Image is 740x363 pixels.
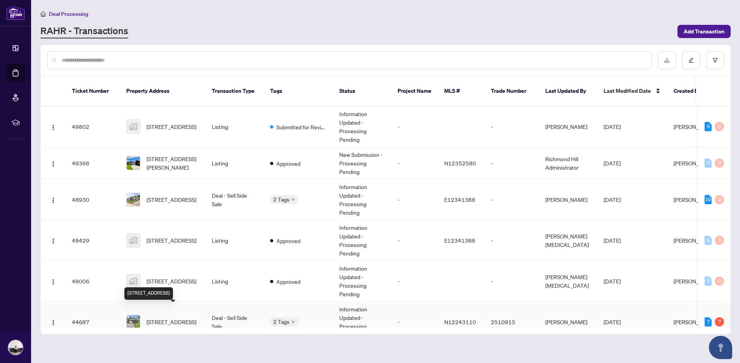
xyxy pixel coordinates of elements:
td: - [391,302,438,342]
td: - [391,220,438,261]
span: E12341388 [444,196,475,203]
span: [PERSON_NAME] [674,123,716,130]
span: Submitted for Review [276,123,327,131]
span: [PERSON_NAME] [674,196,716,203]
span: home [40,11,46,17]
div: 0 [715,158,724,168]
button: filter [706,51,724,69]
div: 7 [715,317,724,327]
span: [STREET_ADDRESS] [147,195,196,204]
div: 0 [705,236,712,245]
button: Open asap [709,336,732,359]
span: filter [712,57,718,63]
td: Richmond Hill Administrator [539,147,597,179]
th: Tags [264,76,333,106]
td: Deal - Sell Side Sale [206,179,264,220]
td: - [391,106,438,147]
th: Last Updated By [539,76,597,106]
img: Logo [50,161,56,167]
td: Listing [206,220,264,261]
td: 48006 [66,261,120,302]
span: [STREET_ADDRESS] [147,277,196,285]
span: edit [688,57,694,63]
td: 49366 [66,147,120,179]
div: [STREET_ADDRESS] [124,287,173,300]
div: 0 [715,122,724,131]
img: thumbnail-img [127,315,140,328]
th: Transaction Type [206,76,264,106]
div: 0 [705,158,712,168]
img: thumbnail-img [127,193,140,206]
span: [STREET_ADDRESS] [147,236,196,245]
th: Ticket Number [66,76,120,106]
a: RAHR - Transactions [40,24,128,38]
span: down [291,320,295,324]
span: [DATE] [604,196,621,203]
span: Approved [276,236,300,245]
th: MLS # [438,76,485,106]
span: 2 Tags [273,195,290,204]
img: Logo [50,238,56,244]
span: download [664,57,670,63]
span: [STREET_ADDRESS] [147,122,196,131]
td: Listing [206,106,264,147]
td: Information Updated - Processing Pending [333,220,391,261]
img: thumbnail-img [127,156,140,170]
span: [PERSON_NAME] [674,278,716,285]
td: - [485,147,539,179]
img: Profile Icon [8,340,23,355]
td: Information Updated - Processing Pending [333,302,391,342]
span: [DATE] [604,160,621,167]
td: 48930 [66,179,120,220]
td: New Submission - Processing Pending [333,147,391,179]
span: E12341388 [444,237,475,244]
span: [DATE] [604,237,621,244]
img: thumbnail-img [127,120,140,133]
span: [STREET_ADDRESS][PERSON_NAME] [147,155,199,172]
td: - [485,220,539,261]
td: [PERSON_NAME] [539,179,597,220]
td: Listing [206,261,264,302]
img: Logo [50,124,56,130]
td: Information Updated - Processing Pending [333,179,391,220]
td: [PERSON_NAME][MEDICAL_DATA] [539,261,597,302]
td: [PERSON_NAME][MEDICAL_DATA] [539,220,597,261]
button: Add Transaction [677,25,731,38]
td: [PERSON_NAME] [539,302,597,342]
button: Logo [47,120,59,133]
th: Status [333,76,391,106]
span: [DATE] [604,318,621,325]
span: Approved [276,277,300,286]
th: Property Address [120,76,206,106]
button: Logo [47,275,59,287]
img: Logo [50,279,56,285]
td: - [391,179,438,220]
td: 44687 [66,302,120,342]
button: Logo [47,193,59,206]
span: [DATE] [604,123,621,130]
button: Logo [47,157,59,169]
img: thumbnail-img [127,274,140,288]
td: 49802 [66,106,120,147]
td: - [391,261,438,302]
td: 2510915 [485,302,539,342]
span: N12243110 [444,318,476,325]
span: [PERSON_NAME] [674,160,716,167]
img: logo [6,6,25,20]
span: down [291,198,295,201]
td: Listing [206,147,264,179]
th: Project Name [391,76,438,106]
td: - [485,261,539,302]
th: Last Modified Date [597,76,667,106]
td: Deal - Sell Side Sale [206,302,264,342]
td: Information Updated - Processing Pending [333,261,391,302]
span: Approved [276,159,300,168]
td: - [485,179,539,220]
span: [STREET_ADDRESS] [147,318,196,326]
div: 0 [715,276,724,286]
span: 2 Tags [273,317,290,326]
button: Logo [47,234,59,247]
span: Last Modified Date [604,87,651,95]
div: 6 [705,122,712,131]
td: Information Updated - Processing Pending [333,106,391,147]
